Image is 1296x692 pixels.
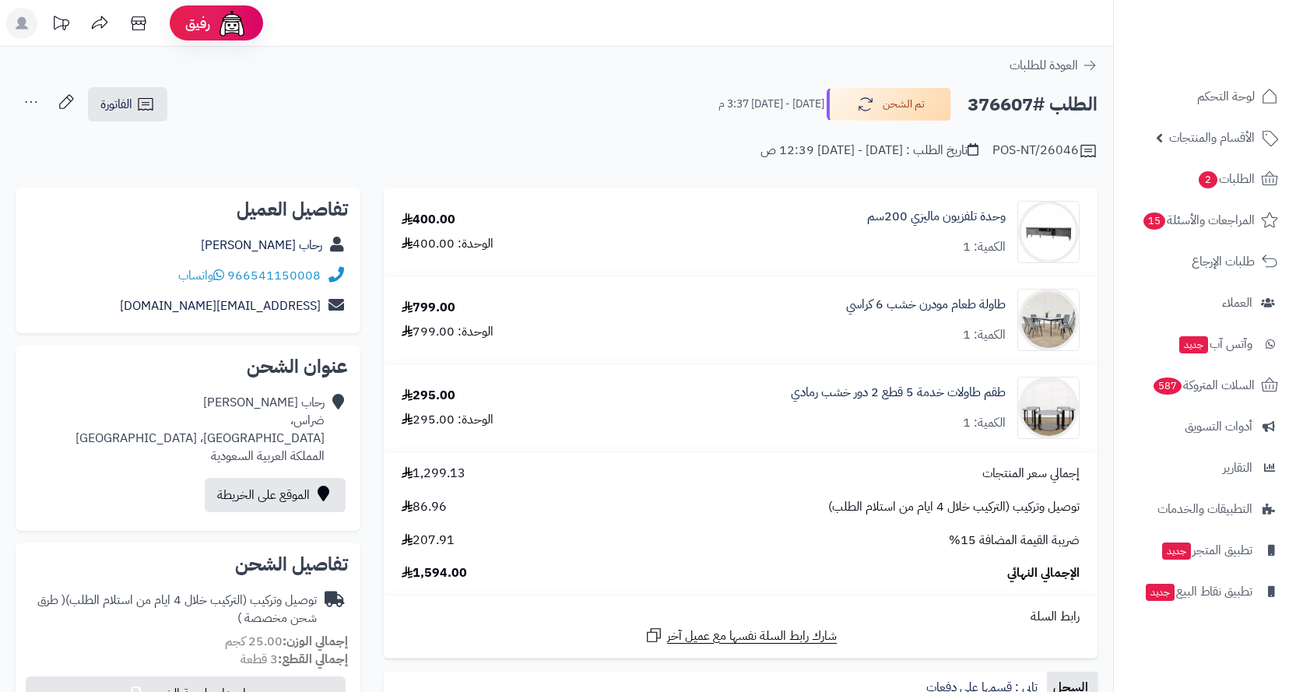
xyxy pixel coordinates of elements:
[201,236,322,255] a: رحاب [PERSON_NAME]
[1123,408,1287,445] a: أدوات التسويق
[828,498,1080,516] span: توصيل وتركيب (التركيب خلال 4 ايام من استلام الطلب)
[1222,292,1252,314] span: العملاء
[1143,213,1165,230] span: 15
[827,88,951,121] button: تم الشحن
[992,142,1098,160] div: POS-NT/26046
[963,414,1006,432] div: الكمية: 1
[1123,243,1287,280] a: طلبات الإرجاع
[402,532,455,550] span: 207.91
[846,296,1006,314] a: طاولة طعام مودرن خشب 6 كراسي
[225,632,348,651] small: 25.00 كجم
[1192,251,1255,272] span: طلبات الإرجاع
[402,299,455,317] div: 799.00
[867,208,1006,226] a: وحدة تلفزيون ماليزي 200سم
[120,297,321,315] a: [EMAIL_ADDRESS][DOMAIN_NAME]
[28,592,317,627] div: توصيل وتركيب (التركيب خلال 4 ايام من استلام الطلب)
[88,87,167,121] a: الفاتورة
[1123,202,1287,239] a: المراجعات والأسئلة15
[1123,367,1287,404] a: السلات المتروكة587
[1123,284,1287,321] a: العملاء
[1123,160,1287,198] a: الطلبات2
[791,384,1006,402] a: طقم طاولات خدمة 5 قطع 2 دور خشب رمادي
[1162,543,1191,560] span: جديد
[1018,377,1079,439] img: 1754737495-1-90x90.jpg
[1197,168,1255,190] span: الطلبات
[1179,336,1208,353] span: جديد
[178,266,224,285] a: واتساب
[28,200,348,219] h2: تفاصيل العميل
[718,97,824,112] small: [DATE] - [DATE] 3:37 م
[1010,56,1078,75] span: العودة للطلبات
[216,8,248,39] img: ai-face.png
[1154,378,1182,395] span: 587
[1146,584,1175,601] span: جديد
[760,142,978,160] div: تاريخ الطلب : [DATE] - [DATE] 12:39 ص
[278,650,348,669] strong: إجمالي القطع:
[1010,56,1098,75] a: العودة للطلبات
[982,465,1080,483] span: إجمالي سعر المنتجات
[185,14,210,33] span: رفيق
[402,387,455,405] div: 295.00
[1144,581,1252,602] span: تطبيق نقاط البيع
[402,411,493,429] div: الوحدة: 295.00
[227,266,321,285] a: 966541150008
[1123,78,1287,115] a: لوحة التحكم
[1185,416,1252,437] span: أدوات التسويق
[402,323,493,341] div: الوحدة: 799.00
[402,235,493,253] div: الوحدة: 400.00
[1223,457,1252,479] span: التقارير
[644,626,837,645] a: شارك رابط السلة نفسها مع عميل آخر
[1152,374,1255,396] span: السلات المتروكة
[1199,171,1217,188] span: 2
[1123,449,1287,487] a: التقارير
[1123,325,1287,363] a: وآتس آبجديد
[968,89,1098,121] h2: الطلب #376607
[241,650,348,669] small: 3 قطعة
[1018,289,1079,351] img: 1752669403-1-90x90.jpg
[1018,201,1079,263] img: 1739781919-220601011421-90x90.jpg
[28,555,348,574] h2: تفاصيل الشحن
[949,532,1080,550] span: ضريبة القيمة المضافة 15%
[1142,209,1255,231] span: المراجعات والأسئلة
[1007,564,1080,582] span: الإجمالي النهائي
[963,326,1006,344] div: الكمية: 1
[390,608,1091,626] div: رابط السلة
[1157,498,1252,520] span: التطبيقات والخدمات
[1197,86,1255,107] span: لوحة التحكم
[963,238,1006,256] div: الكمية: 1
[402,498,447,516] span: 86.96
[1123,573,1287,610] a: تطبيق نقاط البيعجديد
[41,8,80,43] a: تحديثات المنصة
[1123,490,1287,528] a: التطبيقات والخدمات
[402,465,465,483] span: 1,299.13
[402,211,455,229] div: 400.00
[667,627,837,645] span: شارك رابط السلة نفسها مع عميل آخر
[402,564,467,582] span: 1,594.00
[1178,333,1252,355] span: وآتس آب
[37,591,317,627] span: ( طرق شحن مخصصة )
[1169,127,1255,149] span: الأقسام والمنتجات
[1161,539,1252,561] span: تطبيق المتجر
[205,478,346,512] a: الموقع على الخريطة
[76,394,325,465] div: رحاب [PERSON_NAME] ضراس، [GEOGRAPHIC_DATA]، [GEOGRAPHIC_DATA] المملكة العربية السعودية
[28,357,348,376] h2: عنوان الشحن
[283,632,348,651] strong: إجمالي الوزن:
[100,95,132,114] span: الفاتورة
[1123,532,1287,569] a: تطبيق المتجرجديد
[1190,40,1281,72] img: logo-2.png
